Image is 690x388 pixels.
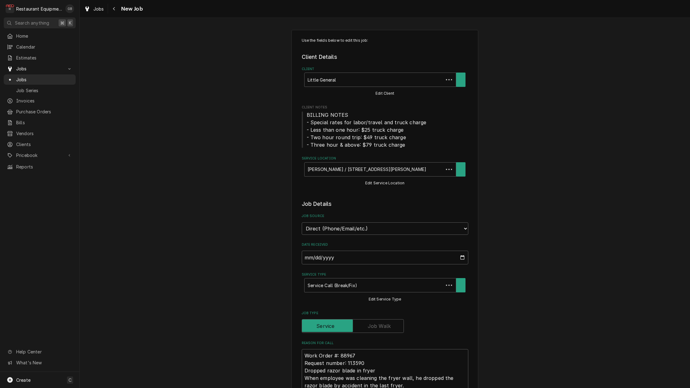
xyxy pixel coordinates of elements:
[6,4,14,13] div: R
[16,141,73,148] span: Clients
[16,76,73,83] span: Jobs
[16,130,73,137] span: Vendors
[16,87,73,94] span: Job Series
[16,108,73,115] span: Purchase Orders
[109,4,119,14] button: Navigate back
[93,6,104,12] span: Jobs
[16,97,73,104] span: Invoices
[456,278,466,292] button: Create New Service
[302,272,468,277] label: Service Type
[302,156,468,187] div: Service Location
[302,311,468,333] div: Job Type
[456,162,466,177] button: Create New Location
[16,65,63,72] span: Jobs
[302,214,468,234] div: Job Source
[4,96,76,106] a: Invoices
[16,44,73,50] span: Calendar
[16,348,72,355] span: Help Center
[6,4,14,13] div: Restaurant Equipment Diagnostics's Avatar
[65,4,74,13] div: GB
[4,85,76,96] a: Job Series
[16,54,73,61] span: Estimates
[375,90,395,97] button: Edit Client
[307,112,427,148] span: BILLING NOTES - Special rates for labor/travel and truck charge - Less than one hour: $25 truck c...
[302,200,468,208] legend: Job Details
[302,105,468,148] div: Client Notes
[4,162,76,172] a: Reports
[119,5,143,13] span: New Job
[302,341,468,346] label: Reason For Call
[302,53,468,61] legend: Client Details
[65,4,74,13] div: Gary Beaver's Avatar
[4,64,76,74] a: Go to Jobs
[16,119,73,126] span: Bills
[302,242,468,264] div: Date Received
[4,128,76,139] a: Vendors
[4,106,76,117] a: Purchase Orders
[302,242,468,247] label: Date Received
[302,272,468,303] div: Service Type
[16,163,73,170] span: Reports
[16,152,63,159] span: Pricebook
[456,73,466,87] button: Create New Client
[16,33,73,39] span: Home
[4,357,76,368] a: Go to What's New
[16,377,31,383] span: Create
[4,31,76,41] a: Home
[368,296,402,303] button: Edit Service Type
[302,214,468,219] label: Job Source
[302,251,468,264] input: yyyy-mm-dd
[302,67,468,72] label: Client
[69,377,72,383] span: C
[4,150,76,160] a: Go to Pricebook
[16,359,72,366] span: What's New
[364,179,406,187] button: Edit Service Location
[302,111,468,149] span: Client Notes
[4,74,76,85] a: Jobs
[302,38,468,43] p: Use the fields below to edit this job:
[82,4,106,14] a: Jobs
[4,17,76,28] button: Search anything⌘K
[15,20,49,26] span: Search anything
[302,311,468,316] label: Job Type
[4,42,76,52] a: Calendar
[302,156,468,161] label: Service Location
[4,347,76,357] a: Go to Help Center
[69,20,72,26] span: K
[4,53,76,63] a: Estimates
[60,20,64,26] span: ⌘
[4,117,76,128] a: Bills
[4,139,76,149] a: Clients
[302,105,468,110] span: Client Notes
[16,6,62,12] div: Restaurant Equipment Diagnostics
[302,67,468,97] div: Client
